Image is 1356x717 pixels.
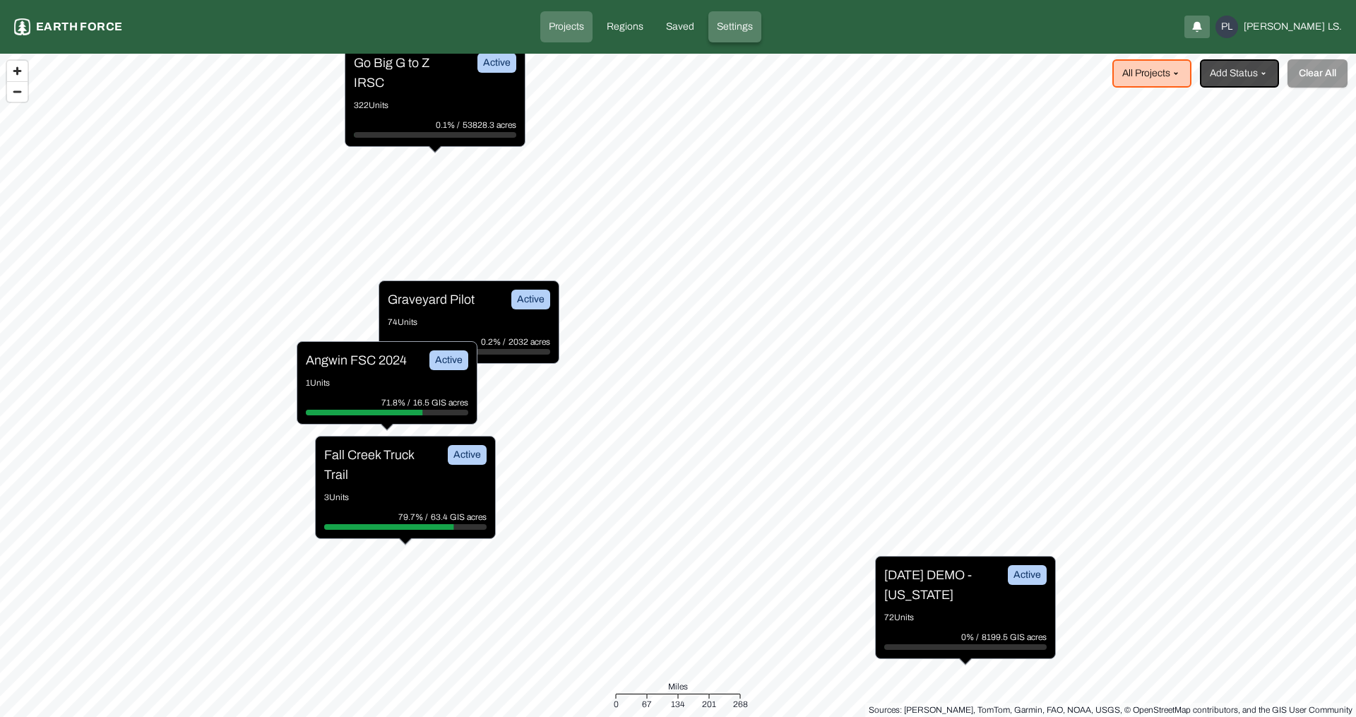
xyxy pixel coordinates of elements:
div: Active [429,350,468,370]
p: 322 Units [354,98,516,112]
p: 0.1% / [436,118,463,132]
div: Active [477,53,516,73]
p: Settings [717,20,753,34]
button: Zoom in [7,61,28,81]
p: Saved [666,20,694,34]
p: 79.7% / [398,510,431,524]
div: Active [448,445,487,465]
div: 134 [671,697,685,711]
p: 71.8% / [381,396,413,410]
p: 3 Units [324,490,487,504]
span: Miles [668,680,688,694]
p: 53828.3 acres [463,118,516,132]
a: Regions [598,11,652,42]
p: Regions [607,20,643,34]
div: Sources: [PERSON_NAME], TomTom, Garmin, FAO, NOAA, USGS, © OpenStreetMap contributors, and the GI... [869,703,1352,717]
p: 8199.5 GIS acres [982,630,1047,644]
a: Settings [708,11,761,42]
button: PL[PERSON_NAME]LS. [1215,16,1342,38]
div: 201 [702,697,716,711]
div: Active [511,290,550,309]
p: 0.2% / [481,335,509,349]
p: 72 Units [884,610,1047,624]
div: 268 [733,697,748,711]
p: 74 Units [388,315,550,329]
button: Zoom out [7,81,28,102]
a: Projects [540,11,593,42]
span: LS. [1328,20,1342,34]
p: Projects [549,20,584,34]
button: Clear All [1287,59,1348,88]
button: Add Status [1200,59,1279,88]
p: 0% / [961,630,982,644]
p: Graveyard Pilot [388,290,475,309]
div: 67 [642,697,652,711]
div: 0 [614,697,619,711]
p: Go Big G to Z IRSC [354,53,460,93]
p: Earth force [36,18,122,35]
button: All Projects [1112,59,1191,88]
p: 2032 acres [509,335,550,349]
p: 16.5 GIS acres [413,396,468,410]
p: Angwin FSC 2024 [306,350,407,370]
p: 1 Units [306,376,468,390]
img: earthforce-logo-white-uG4MPadI.svg [14,18,30,35]
p: 63.4 GIS acres [431,510,487,524]
div: Active [1008,565,1047,585]
p: Fall Creek Truck Trail [324,445,430,485]
p: [DATE] DEMO - [US_STATE] [884,565,990,605]
div: PL [1215,16,1238,38]
span: [PERSON_NAME] [1244,20,1325,34]
a: Saved [658,11,703,42]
